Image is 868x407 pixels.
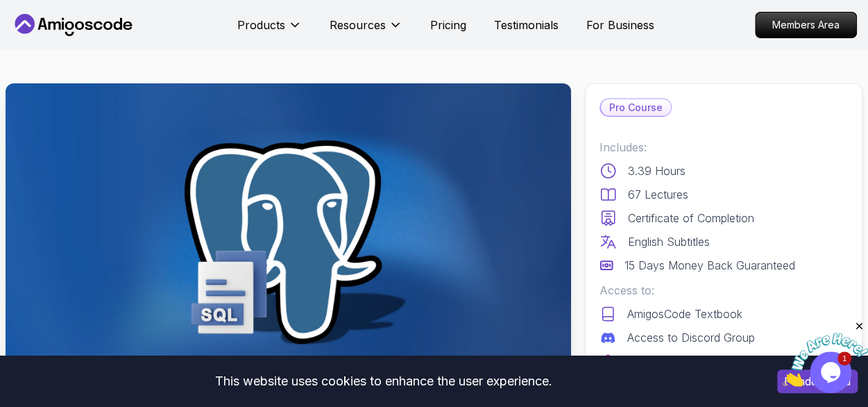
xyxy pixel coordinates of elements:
button: Resources [330,17,402,44]
p: Access to Discord Group [627,329,755,346]
p: Members Area [756,13,856,38]
p: Resources [330,17,386,33]
p: IntelliJ IDEA Ultimate [627,354,731,371]
p: Certificate of Completion [628,210,754,226]
a: Testimonials [494,17,559,33]
img: sql-and-db-fundamentals_thumbnail [6,83,571,401]
p: Pro Course [601,99,671,116]
div: This website uses cookies to enhance the user experience. [10,366,756,397]
p: 67 Lectures [628,186,688,203]
img: jetbrains logo [599,354,616,371]
a: For Business [586,17,654,33]
p: 3.39 Hours [628,163,686,179]
p: Includes: [599,139,848,156]
p: AmigosCode Textbook [627,306,742,322]
p: English Subtitles [628,233,710,250]
iframe: chat widget [782,320,868,386]
p: Products [237,17,285,33]
a: Members Area [755,12,857,38]
p: 15 Days Money Back Guaranteed [624,257,795,274]
button: Accept cookies [777,369,858,393]
button: Products [237,17,302,44]
a: Pricing [430,17,466,33]
p: Access to: [599,282,848,299]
